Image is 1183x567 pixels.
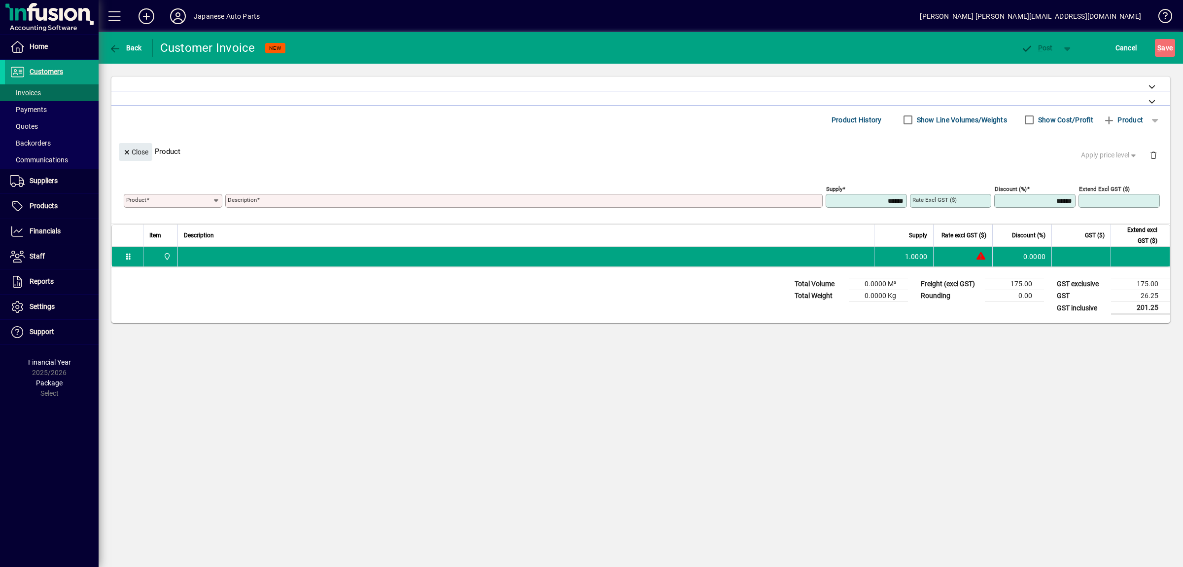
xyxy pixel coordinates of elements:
span: Package [36,379,63,387]
a: Backorders [5,135,99,151]
td: Freight (excl GST) [916,278,985,290]
span: Customers [30,68,63,76]
span: Discount (%) [1012,230,1045,241]
a: Settings [5,295,99,319]
span: Staff [30,252,45,260]
span: Quotes [10,122,38,130]
span: ave [1157,40,1173,56]
a: Reports [5,269,99,294]
td: GST inclusive [1052,302,1111,314]
mat-label: Extend excl GST ($) [1079,186,1130,192]
span: Central [161,251,172,262]
div: Product [111,133,1170,169]
span: Back [109,44,142,52]
mat-label: Discount (%) [995,186,1027,192]
span: Supply [909,230,927,241]
span: Payments [10,106,47,113]
label: Show Cost/Profit [1036,115,1093,125]
span: Support [30,328,54,336]
button: Apply price level [1077,147,1142,164]
span: Product History [832,112,882,128]
mat-label: Description [228,196,257,203]
a: Financials [5,219,99,244]
span: 1.0000 [905,252,928,262]
td: GST [1052,290,1111,302]
td: 175.00 [985,278,1044,290]
span: S [1157,44,1161,52]
a: Support [5,320,99,344]
td: 0.0000 [992,247,1051,266]
span: Communications [10,156,68,164]
span: Settings [30,302,55,310]
a: Invoices [5,84,99,101]
mat-label: Rate excl GST ($) [912,196,957,203]
button: Product History [828,111,886,129]
a: Products [5,194,99,219]
td: GST exclusive [1052,278,1111,290]
span: Apply price level [1081,150,1138,160]
a: Knowledge Base [1151,2,1171,34]
span: Products [30,202,58,210]
a: Suppliers [5,169,99,193]
span: Description [184,230,214,241]
span: GST ($) [1085,230,1105,241]
div: Japanese Auto Parts [194,8,260,24]
td: Rounding [916,290,985,302]
app-page-header-button: Close [116,147,155,156]
span: Item [149,230,161,241]
mat-label: Product [126,196,146,203]
a: Communications [5,151,99,168]
button: Close [119,143,152,161]
app-page-header-button: Back [99,39,153,57]
span: P [1038,44,1043,52]
td: 26.25 [1111,290,1170,302]
label: Show Line Volumes/Weights [915,115,1007,125]
td: 0.0000 Kg [849,290,908,302]
span: NEW [269,45,281,51]
span: Invoices [10,89,41,97]
div: [PERSON_NAME] [PERSON_NAME][EMAIL_ADDRESS][DOMAIN_NAME] [920,8,1141,24]
span: ost [1021,44,1053,52]
a: Payments [5,101,99,118]
button: Save [1155,39,1175,57]
span: Cancel [1115,40,1137,56]
button: Back [106,39,144,57]
span: Financials [30,227,61,235]
span: Financial Year [28,358,71,366]
button: Cancel [1113,39,1140,57]
span: Backorders [10,139,51,147]
button: Profile [162,7,194,25]
span: Reports [30,277,54,285]
td: 0.0000 M³ [849,278,908,290]
td: 201.25 [1111,302,1170,314]
a: Home [5,35,99,59]
td: Total Volume [790,278,849,290]
button: Delete [1142,143,1165,167]
a: Quotes [5,118,99,135]
a: Staff [5,244,99,269]
div: Customer Invoice [160,40,255,56]
mat-label: Supply [826,186,842,192]
button: Add [131,7,162,25]
span: Extend excl GST ($) [1117,225,1157,246]
span: Home [30,42,48,50]
span: Suppliers [30,177,58,185]
app-page-header-button: Delete [1142,151,1165,159]
span: Rate excl GST ($) [941,230,986,241]
span: Close [123,144,148,160]
button: Post [1016,39,1058,57]
td: 0.00 [985,290,1044,302]
td: 175.00 [1111,278,1170,290]
td: Total Weight [790,290,849,302]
